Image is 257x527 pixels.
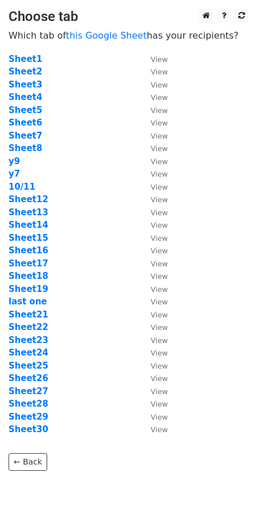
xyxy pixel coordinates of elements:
[9,131,42,141] strong: Sheet7
[9,207,48,218] a: Sheet13
[9,453,47,471] a: ← Back
[139,156,168,166] a: View
[9,9,248,25] h3: Choose tab
[9,118,42,128] a: Sheet6
[9,54,42,64] a: Sheet1
[139,182,168,192] a: View
[139,348,168,358] a: View
[139,361,168,371] a: View
[151,387,168,396] small: View
[151,234,168,242] small: View
[9,412,48,422] a: Sheet29
[139,207,168,218] a: View
[139,169,168,179] a: View
[9,322,48,332] a: Sheet22
[151,311,168,319] small: View
[9,258,48,269] a: Sheet17
[151,119,168,127] small: View
[151,400,168,408] small: View
[151,374,168,383] small: View
[139,194,168,204] a: View
[139,271,168,281] a: View
[9,66,42,77] a: Sheet2
[139,258,168,269] a: View
[151,349,168,357] small: View
[151,81,168,89] small: View
[9,80,42,90] a: Sheet3
[9,335,48,345] a: Sheet23
[151,425,168,434] small: View
[139,373,168,383] a: View
[151,93,168,102] small: View
[9,284,48,294] a: Sheet19
[9,296,47,307] a: last one
[151,170,168,178] small: View
[139,80,168,90] a: View
[151,323,168,332] small: View
[151,285,168,294] small: View
[139,233,168,243] a: View
[9,309,48,320] a: Sheet21
[151,298,168,306] small: View
[139,131,168,141] a: View
[9,361,48,371] a: Sheet25
[151,55,168,64] small: View
[9,424,48,434] a: Sheet30
[9,373,48,383] a: Sheet26
[139,386,168,396] a: View
[9,92,42,102] a: Sheet4
[139,284,168,294] a: View
[9,143,42,153] a: Sheet8
[9,233,48,243] a: Sheet15
[139,66,168,77] a: View
[139,118,168,128] a: View
[139,309,168,320] a: View
[9,156,20,166] strong: y9
[66,30,147,41] a: this Google Sheet
[9,245,48,256] strong: Sheet16
[151,260,168,268] small: View
[151,195,168,204] small: View
[151,68,168,76] small: View
[139,220,168,230] a: View
[9,271,48,281] a: Sheet18
[9,105,42,115] a: Sheet5
[139,335,168,345] a: View
[9,399,48,409] a: Sheet28
[9,194,48,204] a: Sheet12
[9,348,48,358] a: Sheet24
[151,362,168,370] small: View
[9,220,48,230] a: Sheet14
[151,221,168,229] small: View
[9,182,35,192] a: 10/11
[151,272,168,281] small: View
[151,208,168,217] small: View
[139,92,168,102] a: View
[139,143,168,153] a: View
[139,245,168,256] a: View
[139,399,168,409] a: View
[9,169,20,179] a: y7
[9,386,48,396] a: Sheet27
